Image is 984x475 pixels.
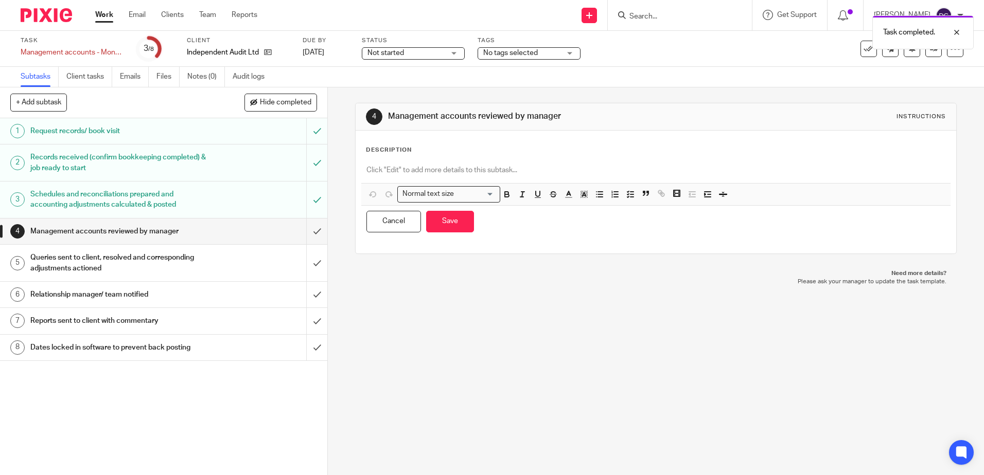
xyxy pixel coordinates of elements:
img: svg%3E [936,7,952,24]
span: Not started [367,49,404,57]
a: Email [129,10,146,20]
a: Work [95,10,113,20]
div: 4 [10,224,25,239]
h1: Dates locked in software to prevent back posting [30,340,207,355]
p: Description [366,146,412,154]
a: Notes (0) [187,67,225,87]
h1: Relationship manager/ team notified [30,287,207,302]
div: Management accounts - Monthly [21,47,124,58]
img: Pixie [21,8,72,22]
button: Cancel [366,211,421,233]
button: Hide completed [244,94,317,111]
div: 5 [10,256,25,270]
a: Files [156,67,180,87]
label: Tags [478,36,581,45]
div: 3 [144,43,154,54]
p: Independent Audit Ltd [187,47,259,58]
a: Subtasks [21,67,59,87]
input: Search for option [457,189,494,199]
div: 1 [10,124,25,138]
div: Instructions [897,113,946,121]
h1: Schedules and reconciliations prepared and accounting adjustments calculated & posted [30,187,207,213]
a: Audit logs [233,67,272,87]
h1: Records received (confirm bookkeeping completed) & job ready to start [30,150,207,176]
div: Search for option [397,186,500,202]
div: 7 [10,314,25,328]
h1: Management accounts reviewed by manager [30,224,207,239]
label: Status [362,36,465,45]
div: 6 [10,287,25,302]
span: Normal text size [400,189,456,199]
p: Need more details? [365,269,946,278]
h1: Reports sent to client with commentary [30,313,207,328]
div: 8 [10,340,25,355]
div: 2 [10,156,25,170]
a: Team [199,10,216,20]
span: Hide completed [260,99,311,107]
button: + Add subtask [10,94,67,111]
a: Emails [120,67,149,87]
small: /8 [148,46,154,52]
a: Reports [232,10,257,20]
p: Please ask your manager to update the task template. [365,278,946,286]
label: Due by [303,36,349,45]
span: [DATE] [303,49,324,56]
a: Client tasks [66,67,112,87]
p: Task completed. [883,27,935,38]
div: 4 [366,108,382,125]
a: Clients [161,10,184,20]
span: No tags selected [483,49,538,57]
div: 3 [10,192,25,207]
label: Client [187,36,290,45]
h1: Queries sent to client, resolved and corresponding adjustments actioned [30,250,207,276]
button: Save [426,211,474,233]
h1: Management accounts reviewed by manager [388,111,678,122]
label: Task [21,36,124,45]
h1: Request records/ book visit [30,123,207,139]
